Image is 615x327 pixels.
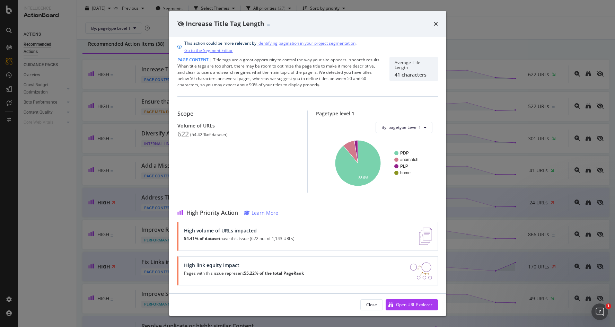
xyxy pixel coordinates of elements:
iframe: Intercom live chat [591,303,608,320]
p: Pages with this issue represent [184,271,304,276]
img: Equal [267,24,270,26]
a: Learn More [244,210,278,216]
strong: 54.41% of dataset [184,236,220,241]
strong: 55.22% of the total PageRank [244,270,304,276]
div: Pagetype level 1 [316,111,438,116]
img: e5DMFwAAAABJRU5ErkJggg== [419,228,432,245]
div: High link equity impact [184,262,304,268]
a: Go to the Segment Editor [184,47,233,54]
text: home [400,170,411,175]
text: PLP [400,164,408,169]
div: 622 [177,130,189,138]
div: High volume of URLs impacted [184,228,295,233]
div: Close [366,302,377,308]
div: Scope [177,111,299,117]
button: Close [360,299,383,310]
span: Page Content [177,57,209,63]
div: 41 characters [395,72,433,78]
svg: A chart. [322,139,432,187]
div: Open URL Explorer [396,302,432,308]
div: Volume of URLs [177,123,299,129]
text: 88.9% [358,176,368,180]
div: info banner [177,39,438,54]
span: High Priority Action [186,210,238,216]
span: | [210,57,212,63]
p: have this issue (622 out of 1,143 URLs) [184,236,295,241]
div: Title tags are a great opportunity to control the way your site appears in search results. When t... [177,57,381,88]
div: Average Title Length [395,60,433,70]
div: modal [169,11,446,316]
a: identifying pagination in your project segmentation [257,39,355,47]
div: Learn More [252,210,278,216]
img: DDxVyA23.png [410,262,432,280]
div: eye-slash [177,21,184,27]
div: times [434,19,438,28]
div: ( 54.42 % of dataset ) [190,132,228,137]
button: Open URL Explorer [386,299,438,310]
text: #nomatch [400,157,419,162]
div: This action could be more relevant by . [184,39,357,54]
span: 1 [606,303,611,309]
span: Increase Title Tag Length [186,19,264,28]
text: PDP [400,151,409,156]
span: By: pagetype Level 1 [381,124,421,130]
button: By: pagetype Level 1 [376,122,432,133]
